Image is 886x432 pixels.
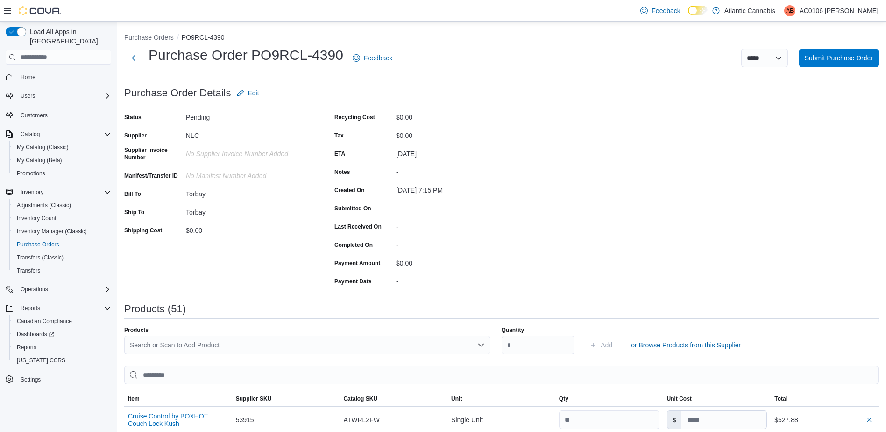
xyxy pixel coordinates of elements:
button: [US_STATE] CCRS [9,354,115,367]
span: Home [17,71,111,83]
button: Submit Purchase Order [799,49,879,67]
button: Transfers (Classic) [9,251,115,264]
span: Reports [17,344,36,351]
div: - [396,274,521,285]
label: Recycling Cost [334,114,375,121]
button: Unit [447,391,555,406]
button: Operations [2,283,115,296]
a: Inventory Manager (Classic) [13,226,91,237]
span: Dark Mode [688,15,688,16]
p: Atlantic Cannabis [724,5,775,16]
span: Submit Purchase Order [805,53,873,63]
button: Home [2,70,115,84]
span: My Catalog (Classic) [17,144,69,151]
span: Qty [559,395,568,403]
img: Cova [19,6,61,15]
button: Operations [17,284,52,295]
button: Users [17,90,39,101]
button: PO9RCL-4390 [182,34,225,41]
div: - [396,165,521,176]
div: - [396,238,521,249]
div: [DATE] 7:15 PM [396,183,521,194]
span: Inventory Manager (Classic) [17,228,87,235]
span: Catalog SKU [343,395,377,403]
button: Users [2,89,115,102]
div: Single Unit [447,410,555,429]
span: Inventory [17,187,111,198]
span: My Catalog (Classic) [13,142,111,153]
button: Inventory [2,186,115,199]
button: Catalog SKU [340,391,447,406]
div: Pending [186,110,311,121]
button: Open list of options [477,341,485,349]
label: Ship To [124,209,144,216]
label: Submitted On [334,205,371,212]
span: [US_STATE] CCRS [17,357,65,364]
button: Settings [2,373,115,386]
a: Dashboards [13,329,58,340]
button: Canadian Compliance [9,315,115,328]
button: Total [771,391,879,406]
span: My Catalog (Beta) [17,157,62,164]
label: Bill To [124,190,141,198]
a: Reports [13,342,40,353]
button: My Catalog (Beta) [9,154,115,167]
span: Home [21,73,35,81]
button: Qty [555,391,663,406]
a: Feedback [637,1,684,20]
button: Reports [9,341,115,354]
label: Completed On [334,241,373,249]
span: Reports [13,342,111,353]
div: $0.00 [186,223,311,234]
span: Catalog [21,130,40,138]
label: Quantity [502,326,525,334]
button: Supplier SKU [232,391,340,406]
a: Feedback [349,49,396,67]
button: Reports [2,302,115,315]
span: or Browse Products from this Supplier [631,340,741,350]
a: Customers [17,110,51,121]
button: Adjustments (Classic) [9,199,115,212]
label: $ [667,411,682,429]
span: Reports [17,302,111,314]
span: Add [601,340,612,350]
label: Supplier Invoice Number [124,146,182,161]
span: Catalog [17,129,111,140]
span: Inventory Count [17,215,57,222]
span: My Catalog (Beta) [13,155,111,166]
label: Last Received On [334,223,382,230]
span: Customers [21,112,48,119]
div: $527.88 [774,414,875,425]
span: Feedback [652,6,680,15]
div: $0.00 [396,128,521,139]
button: Next [124,49,143,67]
button: Unit Cost [663,391,771,406]
a: Settings [17,374,44,385]
button: Edit [233,84,263,102]
div: AC0106 Bowden Alexa [784,5,795,16]
label: Manifest/Transfer ID [124,172,178,180]
button: My Catalog (Classic) [9,141,115,154]
span: ATWRL2FW [343,414,380,425]
span: Unit Cost [667,395,692,403]
button: Transfers [9,264,115,277]
a: Canadian Compliance [13,316,76,327]
button: Cruise Control by BOXHOT Couch Lock Kush [128,412,228,427]
span: Operations [21,286,48,293]
label: Created On [334,187,365,194]
button: Reports [17,302,44,314]
input: Dark Mode [688,6,708,15]
button: Purchase Orders [9,238,115,251]
button: or Browse Products from this Supplier [627,336,744,354]
div: - [396,201,521,212]
a: My Catalog (Beta) [13,155,66,166]
button: Inventory Manager (Classic) [9,225,115,238]
h3: Products (51) [124,303,186,315]
span: Transfers [13,265,111,276]
span: Promotions [13,168,111,179]
span: Feedback [364,53,392,63]
label: Status [124,114,142,121]
button: Add [586,336,616,354]
a: Home [17,72,39,83]
span: Unit [451,395,462,403]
